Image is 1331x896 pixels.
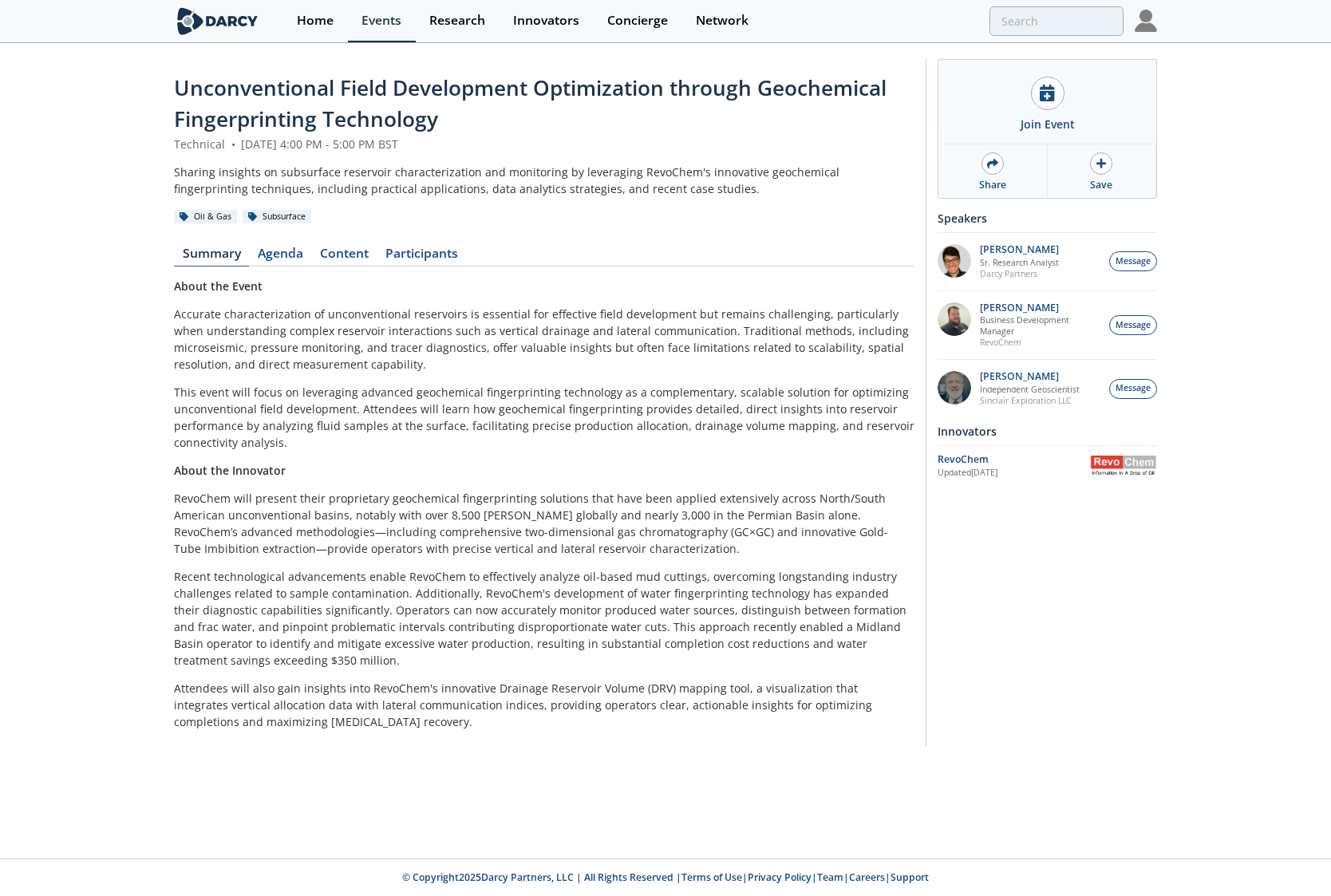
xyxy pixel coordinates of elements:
[1090,456,1157,476] img: RevoChem
[938,452,1157,480] a: RevoChem Updated[DATE] RevoChem
[980,337,1101,348] p: RevoChem
[174,490,914,557] p: RevoChem will present their proprietary geochemical fingerprinting solutions that have been appli...
[938,467,1090,480] div: Updated [DATE]
[228,136,238,152] span: •
[938,452,1090,467] div: RevoChem
[377,247,466,266] a: Participants
[513,14,579,27] div: Innovators
[980,257,1059,268] p: Sr. Research Analyst
[681,870,742,884] a: Terms of Use
[174,7,261,35] img: logo-wide.svg
[1109,315,1157,335] button: Message
[980,314,1101,337] p: Business Development Manager
[938,371,971,405] img: 790b61d6-77b3-4134-8222-5cb555840c93
[1116,255,1151,268] span: Message
[361,14,401,27] div: Events
[938,204,1157,232] div: Speakers
[1135,10,1157,32] img: Profile
[1116,382,1151,395] span: Message
[849,870,885,884] a: Careers
[174,73,887,133] span: Unconventional Field Development Optimization through Geochemical Fingerprinting Technology
[980,371,1080,382] p: [PERSON_NAME]
[980,302,1101,314] p: [PERSON_NAME]
[607,14,668,27] div: Concierge
[989,6,1124,36] input: Advanced Search
[938,417,1157,445] div: Innovators
[1021,116,1075,132] div: Join Event
[174,680,914,730] p: Attendees will also gain insights into RevoChem's innovative Drainage Reservoir Volume (DRV) mapp...
[174,247,249,266] a: Summary
[75,870,1256,885] p: © Copyright 2025 Darcy Partners, LLC | All Rights Reserved | | | | |
[1090,178,1112,192] div: Save
[174,278,263,294] strong: About the Event
[1109,251,1157,271] button: Message
[249,247,311,266] a: Agenda
[311,247,377,266] a: Content
[980,384,1080,395] p: Independent Geoscientist
[938,244,971,278] img: pfbUXw5ZTiaeWmDt62ge
[243,210,311,224] div: Subsurface
[1264,832,1315,880] iframe: chat widget
[938,302,971,336] img: 2k2ez1SvSiOh3gKHmcgF
[891,870,929,884] a: Support
[696,14,748,27] div: Network
[748,870,812,884] a: Privacy Policy
[980,395,1080,406] p: Sinclair Exploration LLC
[174,384,914,451] p: This event will focus on leveraging advanced geochemical fingerprinting technology as a complemen...
[980,244,1059,255] p: [PERSON_NAME]
[174,568,914,669] p: Recent technological advancements enable RevoChem to effectively analyze oil-based mud cuttings, ...
[174,463,286,478] strong: About the Innovator
[980,268,1059,279] p: Darcy Partners
[817,870,843,884] a: Team
[979,178,1006,192] div: Share
[429,14,485,27] div: Research
[174,306,914,373] p: Accurate characterization of unconventional reservoirs is essential for effective field developme...
[174,210,237,224] div: Oil & Gas
[174,164,914,197] div: Sharing insights on subsurface reservoir characterization and monitoring by leveraging RevoChem's...
[174,136,914,152] div: Technical [DATE] 4:00 PM - 5:00 PM BST
[1116,319,1151,332] span: Message
[297,14,334,27] div: Home
[1109,379,1157,399] button: Message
